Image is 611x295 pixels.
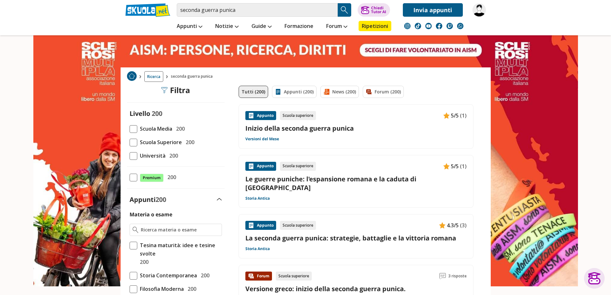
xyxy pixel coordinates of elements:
[447,221,459,230] span: 4.3/5
[137,271,197,280] span: Storia Contemporanea
[140,174,164,182] span: Premium
[439,222,446,229] img: Appunti contenuto
[137,138,182,146] span: Scuola Superiore
[460,162,467,170] span: (1)
[127,71,137,81] img: Home
[276,272,312,281] div: Scuola superiore
[245,234,467,242] a: La seconda guerra punica: strategie, battaglie e la vittoria romana
[280,221,316,230] div: Scuola superiore
[137,258,149,266] span: 200
[217,198,222,201] img: Apri e chiudi sezione
[439,273,446,279] img: Commenti lettura
[425,23,432,29] img: youtube
[443,112,450,119] img: Appunti contenuto
[472,3,486,17] img: raggettina
[183,138,194,146] span: 200
[320,86,359,98] a: News (200)
[167,152,178,160] span: 200
[245,196,270,201] a: Storia Antica
[248,222,254,229] img: Appunti contenuto
[323,89,330,95] img: News filtro contenuto
[245,111,276,120] div: Appunto
[198,271,209,280] span: 200
[283,21,315,32] a: Formazione
[280,111,316,120] div: Scuola superiore
[325,21,349,32] a: Forum
[371,6,386,14] div: Chiedi Tutor AI
[451,162,459,170] span: 5/5
[245,175,467,192] a: Le guerre puniche: l'espansione romana e la caduta di [GEOGRAPHIC_DATA]
[161,86,190,95] div: Filtra
[174,125,185,133] span: 200
[272,86,317,98] a: Appunti (200)
[137,285,184,293] span: Filosofia Moderna
[137,152,165,160] span: Università
[436,23,442,29] img: facebook
[404,23,411,29] img: instagram
[175,21,204,32] a: Appunti
[177,3,338,17] input: Cerca appunti, riassunti o versioni
[245,272,272,281] div: Forum
[340,5,349,15] img: Cerca appunti, riassunti o versioni
[245,124,467,133] a: Inizio della seconda guerra punica
[245,221,276,230] div: Appunto
[144,71,163,82] a: Ricerca
[127,71,137,82] a: Home
[137,241,222,258] span: Tesina maturità: idee e tesine svolte
[457,23,463,29] img: WhatsApp
[248,112,254,119] img: Appunti contenuto
[165,173,176,181] span: 200
[239,86,268,98] a: Tutti (200)
[130,109,150,118] label: Livello
[358,3,390,17] button: ChiediTutor AI
[446,23,453,29] img: twitch
[245,162,276,171] div: Appunto
[359,21,391,31] a: Ripetizioni
[460,221,467,230] span: (3)
[451,111,459,120] span: 5/5
[185,285,196,293] span: 200
[363,86,404,98] a: Forum (200)
[171,71,215,82] span: seconda guerra punica
[460,111,467,120] span: (1)
[415,23,421,29] img: tiktok
[250,21,273,32] a: Guide
[137,125,172,133] span: Scuola Media
[156,195,166,204] span: 200
[245,246,270,251] a: Storia Antica
[132,227,139,233] img: Ricerca materia o esame
[448,272,467,281] span: 3 risposte
[152,109,162,118] span: 200
[214,21,240,32] a: Notizie
[130,211,172,218] label: Materia o esame
[280,162,316,171] div: Scuola superiore
[161,87,167,93] img: Filtra filtri mobile
[245,136,279,142] a: Versioni del Mese
[366,89,372,95] img: Forum filtro contenuto
[403,3,463,17] a: Invia appunti
[275,89,281,95] img: Appunti filtro contenuto
[338,3,351,17] button: Search Button
[443,163,450,169] img: Appunti contenuto
[248,163,254,169] img: Appunti contenuto
[130,195,166,204] label: Appunti
[245,284,406,293] a: Versione greco: inizio della seconda guerra punica.
[141,227,219,233] input: Ricerca materia o esame
[248,273,254,279] img: Forum contenuto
